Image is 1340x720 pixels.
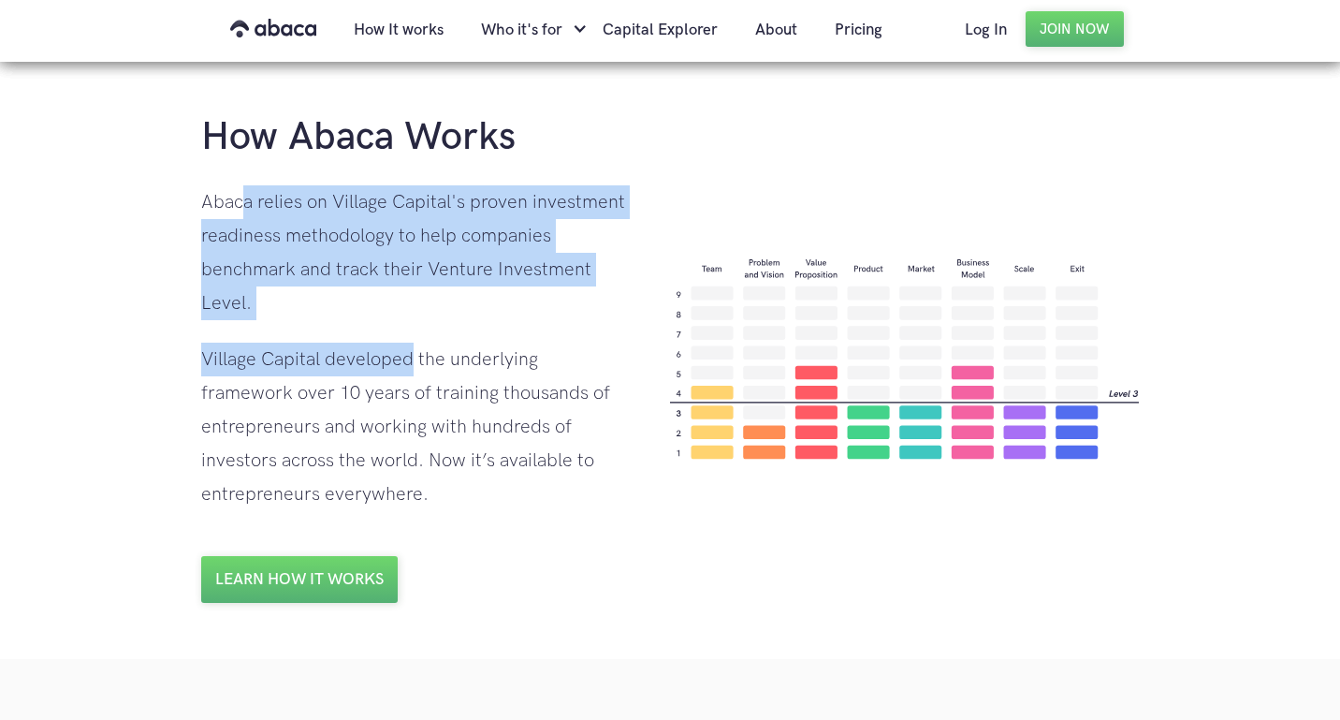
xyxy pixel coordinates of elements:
h1: How Abaca Works [201,112,516,163]
div: Abaca relies on Village Capital's proven investment readiness methodology to help companies bench... [201,185,633,320]
a: Join Now [1026,11,1124,47]
div: Village Capital developed the underlying framework over 10 years of training thousands of entrepr... [201,343,633,511]
a: Learn how it works [201,556,398,603]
